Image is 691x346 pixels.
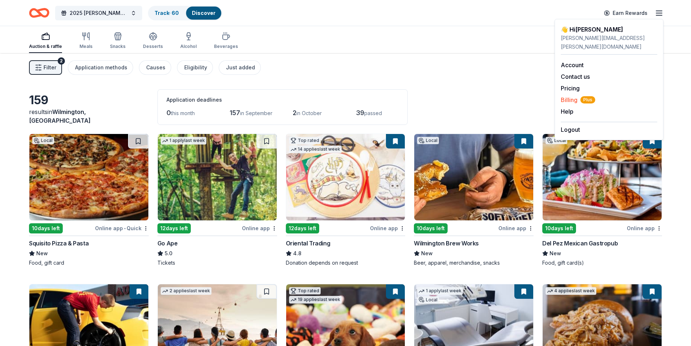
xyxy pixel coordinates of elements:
button: Logout [561,125,580,134]
button: Auction & raffle [29,29,62,53]
span: this month [171,110,195,116]
span: 0 [166,109,171,117]
div: 12 days left [286,223,319,233]
div: 1 apply last week [417,287,463,295]
button: 2025 [PERSON_NAME] Memorial Classic [55,6,142,20]
span: in September [240,110,272,116]
span: 39 [356,109,364,117]
div: Top rated [289,137,321,144]
a: Discover [192,10,215,16]
button: Alcohol [180,29,197,53]
div: Go Ape [157,239,178,248]
button: Eligibility [177,60,213,75]
a: Image for Squisito Pizza & PastaLocal10days leftOnline app•QuickSquisito Pizza & PastaNewFood, gi... [29,134,149,266]
span: 4.8 [293,249,301,258]
div: Online app [242,224,277,233]
a: Image for Go Ape1 applylast week12days leftOnline appGo Ape5.0Tickets [157,134,277,266]
a: Image for Del Pez Mexican GastropubLocal10days leftOnline appDel Pez Mexican GastropubNewFood, gi... [542,134,662,266]
div: 4 applies last week [546,287,596,295]
img: Image for Wilmington Brew Works [414,134,533,220]
div: Meals [79,44,92,49]
div: 19 applies last week [289,296,342,304]
a: Image for Oriental TradingTop rated14 applieslast week12days leftOnline appOriental Trading4.8Don... [286,134,406,266]
button: Snacks [110,29,126,53]
div: results [29,107,149,125]
div: Local [417,296,439,304]
button: Beverages [214,29,238,53]
img: Image for Go Ape [158,134,277,220]
span: Billing [561,95,595,104]
div: Snacks [110,44,126,49]
div: Wilmington Brew Works [414,239,479,248]
div: Eligibility [184,63,207,72]
button: Desserts [143,29,163,53]
button: Causes [139,60,171,75]
div: Application deadlines [166,95,399,104]
button: Contact us [561,72,590,81]
div: 12 days left [157,223,191,233]
a: Earn Rewards [600,7,652,20]
span: New [421,249,433,258]
span: passed [364,110,382,116]
div: Desserts [143,44,163,49]
div: Food, gift card [29,259,149,266]
div: Alcohol [180,44,197,49]
div: Local [546,137,567,144]
div: [PERSON_NAME][EMAIL_ADDRESS][PERSON_NAME][DOMAIN_NAME] [561,34,657,51]
div: Online app [627,224,662,233]
div: 159 [29,93,149,107]
div: 👋 Hi [PERSON_NAME] [561,25,657,34]
div: Oriental Trading [286,239,330,248]
div: Just added [226,63,255,72]
span: Plus [580,96,595,103]
a: Track· 60 [155,10,179,16]
button: Just added [219,60,261,75]
div: Application methods [75,63,127,72]
a: Pricing [561,85,580,92]
a: Home [29,4,49,21]
div: Beverages [214,44,238,49]
span: New [36,249,48,258]
button: Filter2 [29,60,62,75]
span: 5.0 [165,249,172,258]
span: in October [296,110,322,116]
div: 10 days left [414,223,448,233]
div: Local [32,137,54,144]
span: Wilmington, [GEOGRAPHIC_DATA] [29,108,91,124]
div: Auction & raffle [29,44,62,49]
div: 14 applies last week [289,146,342,153]
span: 157 [230,109,240,117]
div: 10 days left [542,223,576,233]
div: Squisito Pizza & Pasta [29,239,89,248]
div: Online app [370,224,405,233]
span: 2 [293,109,296,117]
div: Del Pez Mexican Gastropub [542,239,618,248]
img: Image for Oriental Trading [286,134,405,220]
button: Application methods [68,60,133,75]
div: 10 days left [29,223,63,233]
button: Help [561,107,573,116]
a: Image for Wilmington Brew WorksLocal10days leftOnline appWilmington Brew WorksNewBeer, apparel, m... [414,134,534,266]
div: Top rated [289,287,321,294]
span: 2025 [PERSON_NAME] Memorial Classic [70,9,128,17]
button: Meals [79,29,92,53]
div: 1 apply last week [161,137,206,144]
img: Image for Del Pez Mexican Gastropub [543,134,662,220]
span: in [29,108,91,124]
div: Online app Quick [95,224,149,233]
div: Online app [498,224,534,233]
a: Account [561,61,584,69]
div: Beer, apparel, merchandise, snacks [414,259,534,266]
div: Tickets [157,259,277,266]
span: Filter [44,63,56,72]
span: • [124,225,126,231]
span: New [550,249,561,258]
div: Causes [146,63,165,72]
button: BillingPlus [561,95,595,104]
div: 2 [58,57,65,65]
div: Donation depends on request [286,259,406,266]
div: 2 applies last week [161,287,211,295]
div: Local [417,137,439,144]
div: Food, gift card(s) [542,259,662,266]
button: Track· 60Discover [148,6,222,20]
